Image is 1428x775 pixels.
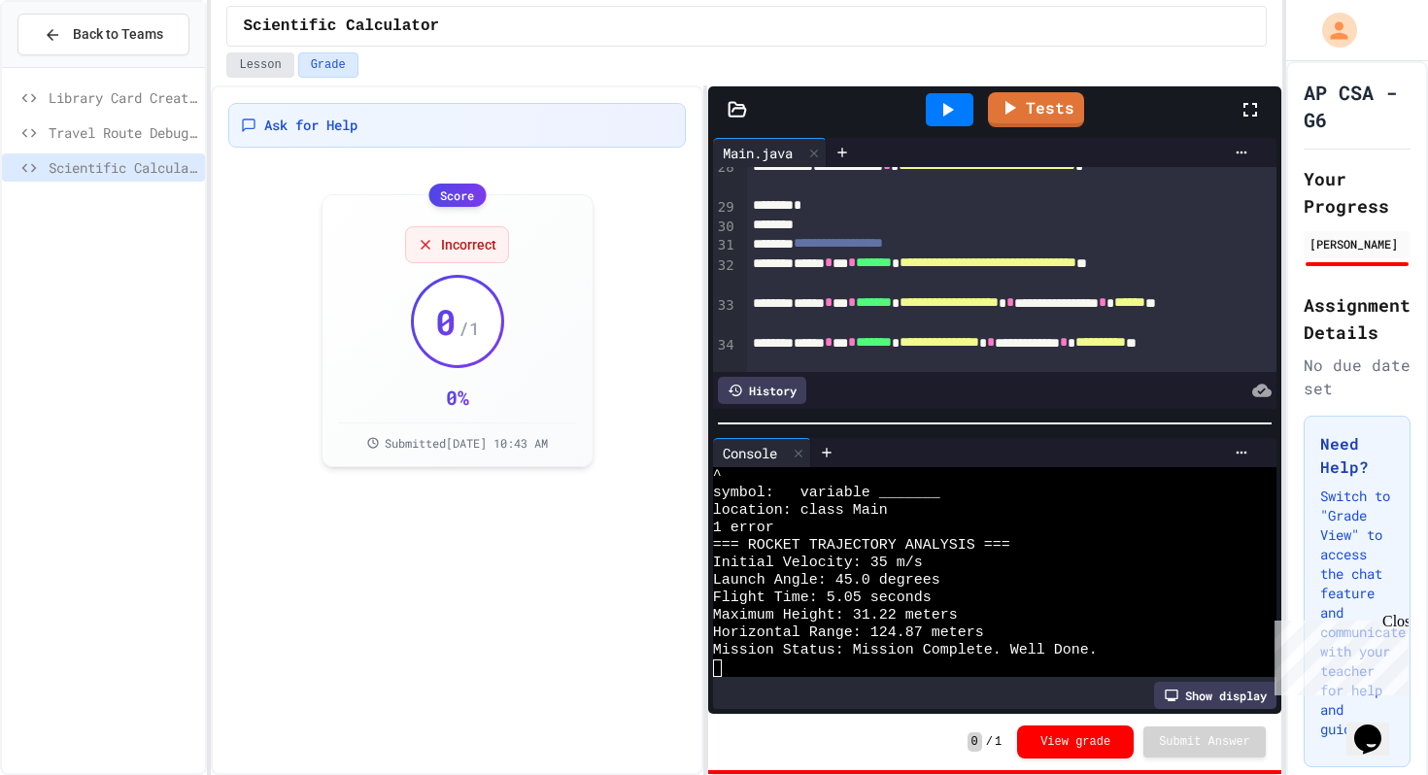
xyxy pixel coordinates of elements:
[243,15,439,38] span: Scientific Calculator
[428,184,486,207] div: Score
[713,520,774,537] span: 1 error
[718,377,806,404] div: History
[713,642,1098,659] span: Mission Status: Mission Complete. Well Done.
[1304,165,1411,219] h2: Your Progress
[1309,235,1405,253] div: [PERSON_NAME]
[713,158,737,198] div: 28
[1320,487,1394,739] p: Switch to "Grade View" to access the chat feature and communicate with your teacher for help and ...
[385,435,548,451] span: Submitted [DATE] 10:43 AM
[988,92,1084,127] a: Tests
[968,732,982,752] span: 0
[298,52,358,78] button: Grade
[1304,354,1411,400] div: No due date set
[713,143,802,163] div: Main.java
[713,624,984,642] span: Horizontal Range: 124.87 meters
[713,198,737,218] div: 29
[1302,8,1362,52] div: My Account
[1346,697,1409,756] iframe: chat widget
[713,590,932,607] span: Flight Time: 5.05 seconds
[1320,432,1394,479] h3: Need Help?
[713,296,737,336] div: 33
[73,24,163,45] span: Back to Teams
[49,157,197,178] span: Scientific Calculator
[1267,613,1409,695] iframe: chat widget
[713,607,958,624] span: Maximum Height: 31.22 meters
[459,315,480,342] span: / 1
[713,438,811,467] div: Console
[8,8,134,123] div: Chat with us now!Close
[1304,291,1411,346] h2: Assignment Details
[713,336,737,376] div: 34
[713,236,737,255] div: 31
[435,302,457,341] span: 0
[226,52,293,78] button: Lesson
[264,116,357,135] span: Ask for Help
[713,537,1010,555] span: === ROCKET TRAJECTORY ANALYSIS ===
[17,14,189,55] button: Back to Teams
[1159,734,1250,750] span: Submit Answer
[446,384,469,411] div: 0 %
[441,235,496,254] span: Incorrect
[1143,726,1266,758] button: Submit Answer
[1304,79,1411,133] h1: AP CSA - G6
[713,502,888,520] span: location: class Main
[713,555,923,572] span: Initial Velocity: 35 m/s
[1017,725,1134,758] button: View grade
[49,87,197,108] span: Library Card Creator
[1154,682,1276,709] div: Show display
[713,138,827,167] div: Main.java
[995,734,1002,750] span: 1
[713,256,737,296] div: 32
[986,734,993,750] span: /
[713,485,940,502] span: symbol: variable _______
[713,572,940,590] span: Launch Angle: 45.0 degrees
[713,443,787,463] div: Console
[49,122,197,143] span: Travel Route Debugger
[713,218,737,237] div: 30
[713,467,722,485] span: ^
